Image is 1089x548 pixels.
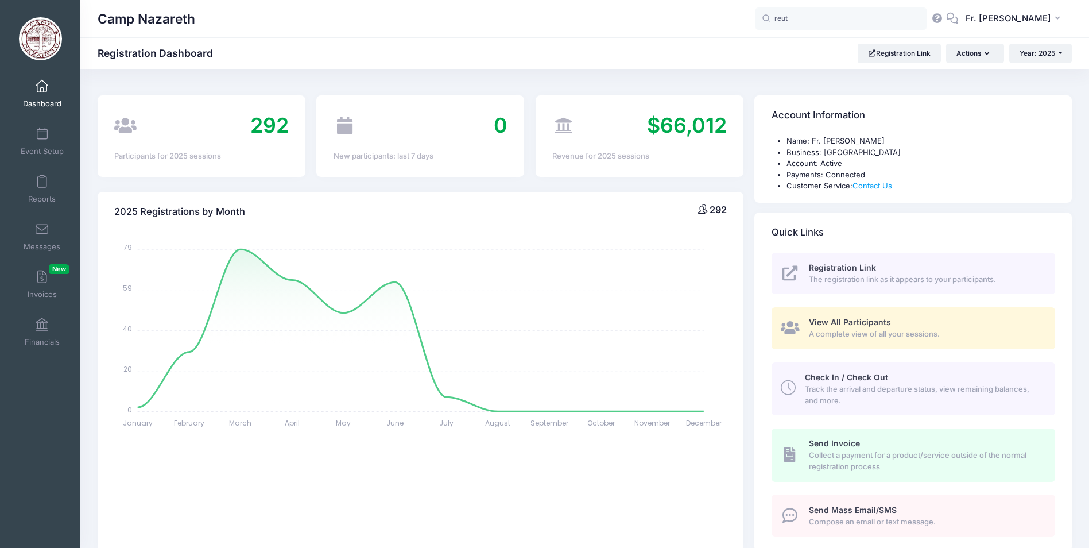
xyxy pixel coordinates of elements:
[485,418,510,428] tspan: August
[786,169,1055,181] li: Payments: Connected
[15,312,69,352] a: Financials
[587,418,615,428] tspan: October
[710,204,727,215] span: 292
[772,429,1055,481] a: Send Invoice Collect a payment for a product/service outside of the normal registration process
[852,181,892,190] a: Contact Us
[494,113,507,138] span: 0
[28,290,57,299] span: Invoices
[958,6,1072,32] button: Fr. [PERSON_NAME]
[127,404,132,414] tspan: 0
[809,450,1042,472] span: Collect a payment for a product/service outside of the normal registration process
[285,418,300,428] tspan: April
[174,418,204,428] tspan: February
[772,99,865,132] h4: Account Information
[250,113,289,138] span: 292
[123,242,132,252] tspan: 79
[123,418,153,428] tspan: January
[809,329,1042,340] span: A complete view of all your sessions.
[809,438,860,448] span: Send Invoice
[15,264,69,304] a: InvoicesNew
[24,242,60,252] span: Messages
[439,418,454,428] tspan: July
[809,516,1042,528] span: Compose an email or text message.
[686,418,722,428] tspan: December
[25,337,60,347] span: Financials
[809,505,897,515] span: Send Mass Email/SMS
[809,274,1042,285] span: The registration link as it appears to your participants.
[772,307,1055,349] a: View All Participants A complete view of all your sessions.
[123,283,132,293] tspan: 59
[15,169,69,209] a: Reports
[230,418,252,428] tspan: March
[530,418,569,428] tspan: September
[15,121,69,161] a: Event Setup
[114,195,245,228] h4: 2025 Registrations by Month
[786,180,1055,192] li: Customer Service:
[786,136,1055,147] li: Name: Fr. [PERSON_NAME]
[1020,49,1055,57] span: Year: 2025
[386,418,404,428] tspan: June
[946,44,1003,63] button: Actions
[772,362,1055,415] a: Check In / Check Out Track the arrival and departure status, view remaining balances, and more.
[28,194,56,204] span: Reports
[786,158,1055,169] li: Account: Active
[23,99,61,109] span: Dashboard
[805,384,1042,406] span: Track the arrival and departure status, view remaining balances, and more.
[336,418,351,428] tspan: May
[123,364,132,374] tspan: 20
[772,216,824,249] h4: Quick Links
[858,44,941,63] a: Registration Link
[98,47,223,59] h1: Registration Dashboard
[15,217,69,257] a: Messages
[634,418,671,428] tspan: November
[552,150,726,162] div: Revenue for 2025 sessions
[114,150,288,162] div: Participants for 2025 sessions
[1009,44,1072,63] button: Year: 2025
[647,113,727,138] span: $66,012
[123,323,132,333] tspan: 40
[49,264,69,274] span: New
[334,150,507,162] div: New participants: last 7 days
[966,12,1051,25] span: Fr. [PERSON_NAME]
[21,146,64,156] span: Event Setup
[19,17,62,60] img: Camp Nazareth
[98,6,195,32] h1: Camp Nazareth
[809,263,876,272] span: Registration Link
[772,253,1055,295] a: Registration Link The registration link as it appears to your participants.
[15,74,69,114] a: Dashboard
[809,317,891,327] span: View All Participants
[786,147,1055,159] li: Business: [GEOGRAPHIC_DATA]
[772,495,1055,537] a: Send Mass Email/SMS Compose an email or text message.
[805,372,888,382] span: Check In / Check Out
[755,7,927,30] input: Search by First Name, Last Name, or Email...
